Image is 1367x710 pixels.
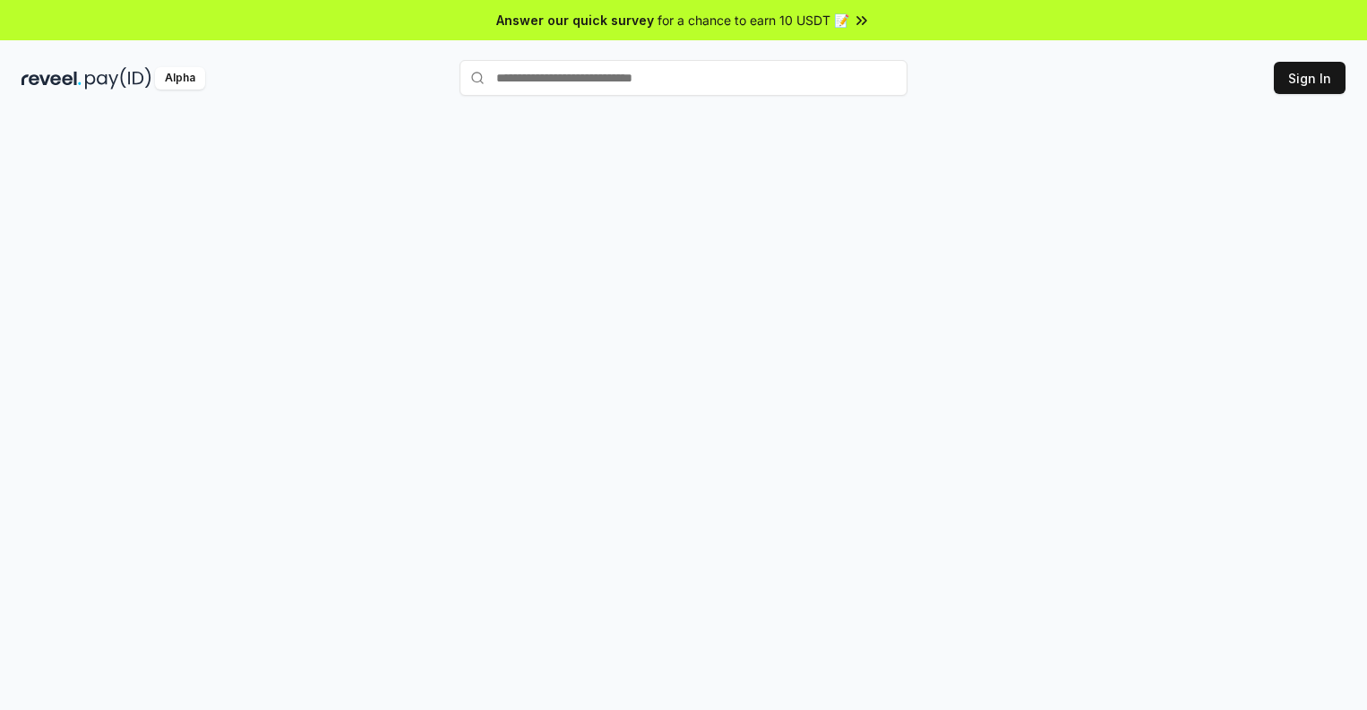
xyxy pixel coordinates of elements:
[658,11,849,30] span: for a chance to earn 10 USDT 📝
[1274,62,1346,94] button: Sign In
[85,67,151,90] img: pay_id
[496,11,654,30] span: Answer our quick survey
[155,67,205,90] div: Alpha
[21,67,82,90] img: reveel_dark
